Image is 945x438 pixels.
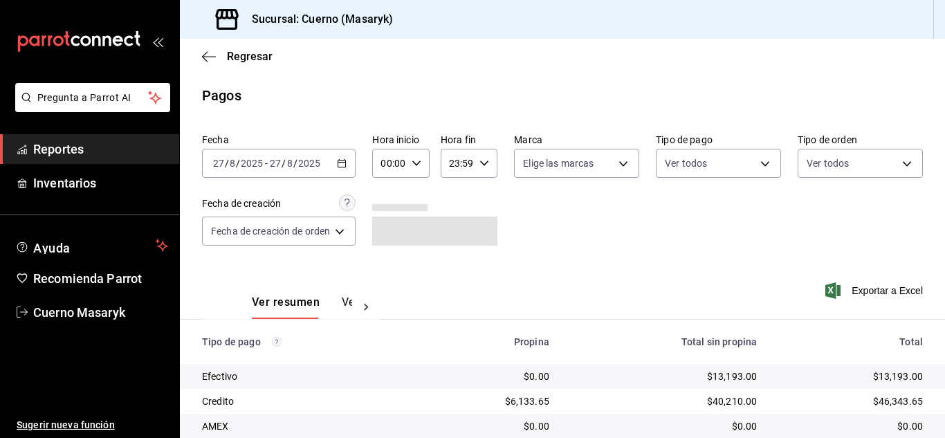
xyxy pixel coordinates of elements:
[252,295,320,319] button: Ver resumen
[152,36,163,47] button: open_drawer_menu
[202,394,407,408] div: Credito
[225,158,229,169] span: /
[202,85,241,106] div: Pagos
[342,295,394,319] button: Ver pagos
[17,418,168,432] span: Sugerir nueva función
[227,50,273,63] span: Regresar
[212,158,225,169] input: --
[656,135,781,145] label: Tipo de pago
[202,135,356,145] label: Fecha
[779,369,923,383] div: $13,193.00
[229,158,236,169] input: --
[571,419,757,433] div: $0.00
[265,158,268,169] span: -
[430,419,549,433] div: $0.00
[33,269,168,288] span: Recomienda Parrot
[514,135,639,145] label: Marca
[828,282,923,299] button: Exportar a Excel
[571,369,757,383] div: $13,193.00
[37,91,149,105] span: Pregunta a Parrot AI
[293,158,297,169] span: /
[269,158,282,169] input: --
[282,158,286,169] span: /
[779,394,923,408] div: $46,343.65
[430,394,549,408] div: $6,133.65
[523,156,594,170] span: Elige las marcas
[430,369,549,383] div: $0.00
[297,158,321,169] input: ----
[240,158,264,169] input: ----
[286,158,293,169] input: --
[236,158,240,169] span: /
[33,140,168,158] span: Reportes
[571,394,757,408] div: $40,210.00
[202,419,407,433] div: AMEX
[430,336,549,347] div: Propina
[10,100,170,115] a: Pregunta a Parrot AI
[202,336,407,347] div: Tipo de pago
[33,237,150,254] span: Ayuda
[33,174,168,192] span: Inventarios
[779,419,923,433] div: $0.00
[807,156,849,170] span: Ver todos
[202,50,273,63] button: Regresar
[202,197,281,211] div: Fecha de creación
[202,369,407,383] div: Efectivo
[272,337,282,347] svg: Los pagos realizados con Pay y otras terminales son montos brutos.
[571,336,757,347] div: Total sin propina
[241,11,393,28] h3: Sucursal: Cuerno (Masaryk)
[211,224,330,238] span: Fecha de creación de orden
[252,295,352,319] div: navigation tabs
[441,135,497,145] label: Hora fin
[15,83,170,112] button: Pregunta a Parrot AI
[372,135,429,145] label: Hora inicio
[33,303,168,322] span: Cuerno Masaryk
[798,135,923,145] label: Tipo de orden
[779,336,923,347] div: Total
[665,156,707,170] span: Ver todos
